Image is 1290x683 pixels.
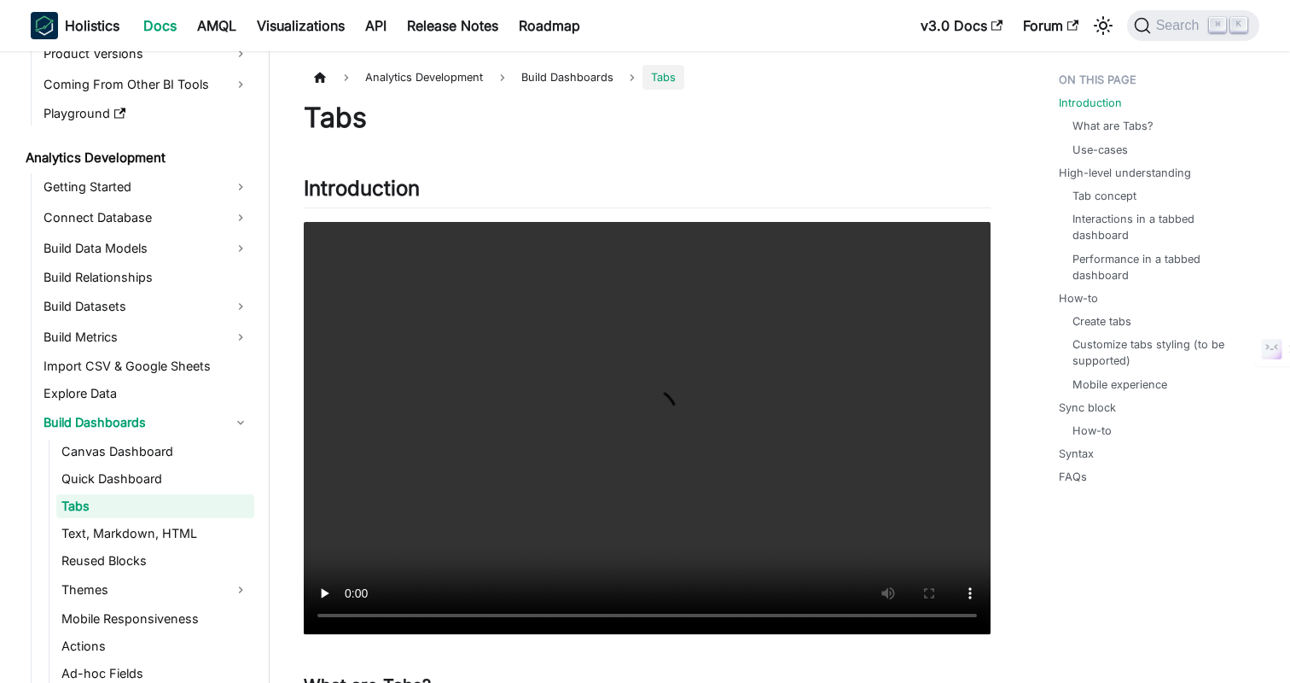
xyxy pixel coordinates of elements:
a: Mobile experience [1072,377,1167,393]
a: How-to [1059,290,1098,306]
a: What are Tabs? [1072,118,1153,134]
a: Actions [56,634,254,658]
a: Analytics Development [20,146,254,170]
a: v3.0 Docs [910,12,1013,39]
a: Interactions in a tabbed dashboard [1072,211,1242,243]
a: Syntax [1059,446,1094,462]
a: Forum [1013,12,1089,39]
button: Search (Command+K) [1127,10,1259,41]
video: Your browser does not support embedding video, but you can . [304,222,991,634]
a: Build Relationships [38,266,254,289]
a: Reused Blocks [56,549,254,573]
span: Build Dashboards [513,65,622,90]
a: Customize tabs styling (to be supported) [1072,336,1242,369]
a: Playground [38,102,254,126]
a: Mobile Responsiveness [56,607,254,631]
kbd: ⌘ [1209,17,1226,32]
a: Visualizations [247,12,355,39]
a: Text, Markdown, HTML [56,522,254,546]
a: Sync block [1059,400,1116,416]
a: Quick Dashboard [56,467,254,491]
a: Connect Database [38,204,254,231]
a: Tabs [56,494,254,518]
a: Roadmap [508,12,590,39]
h2: Introduction [304,176,991,208]
a: High-level understanding [1059,165,1191,181]
img: Holistics [31,12,58,39]
a: Themes [56,576,254,604]
kbd: K [1230,17,1247,32]
a: Import CSV & Google Sheets [38,354,254,378]
nav: Docs sidebar [14,51,270,683]
h1: Tabs [304,101,991,135]
a: HolisticsHolistics [31,12,119,39]
a: Create tabs [1072,313,1131,330]
button: Switch between dark and light mode (currently light mode) [1090,12,1117,39]
a: AMQL [187,12,247,39]
span: Analytics Development [357,65,491,90]
a: Introduction [1059,95,1122,111]
a: Product Versions [38,40,254,67]
a: Build Dashboards [38,409,254,436]
a: Use-cases [1072,142,1128,158]
a: Home page [304,65,336,90]
a: Performance in a tabbed dashboard [1072,251,1242,283]
a: Docs [133,12,187,39]
span: Search [1151,18,1210,33]
a: Tab concept [1072,188,1136,204]
span: Tabs [642,65,684,90]
a: Build Datasets [38,293,254,320]
nav: Breadcrumbs [304,65,991,90]
a: Release Notes [397,12,508,39]
a: Build Metrics [38,324,254,351]
b: Holistics [65,15,119,36]
a: FAQs [1059,469,1087,485]
a: API [355,12,397,39]
a: Build Data Models [38,235,254,262]
a: Canvas Dashboard [56,440,254,464]
a: Getting Started [38,173,254,201]
a: Explore Data [38,382,254,406]
a: Coming From Other BI Tools [38,71,254,98]
a: How-to [1072,423,1112,439]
